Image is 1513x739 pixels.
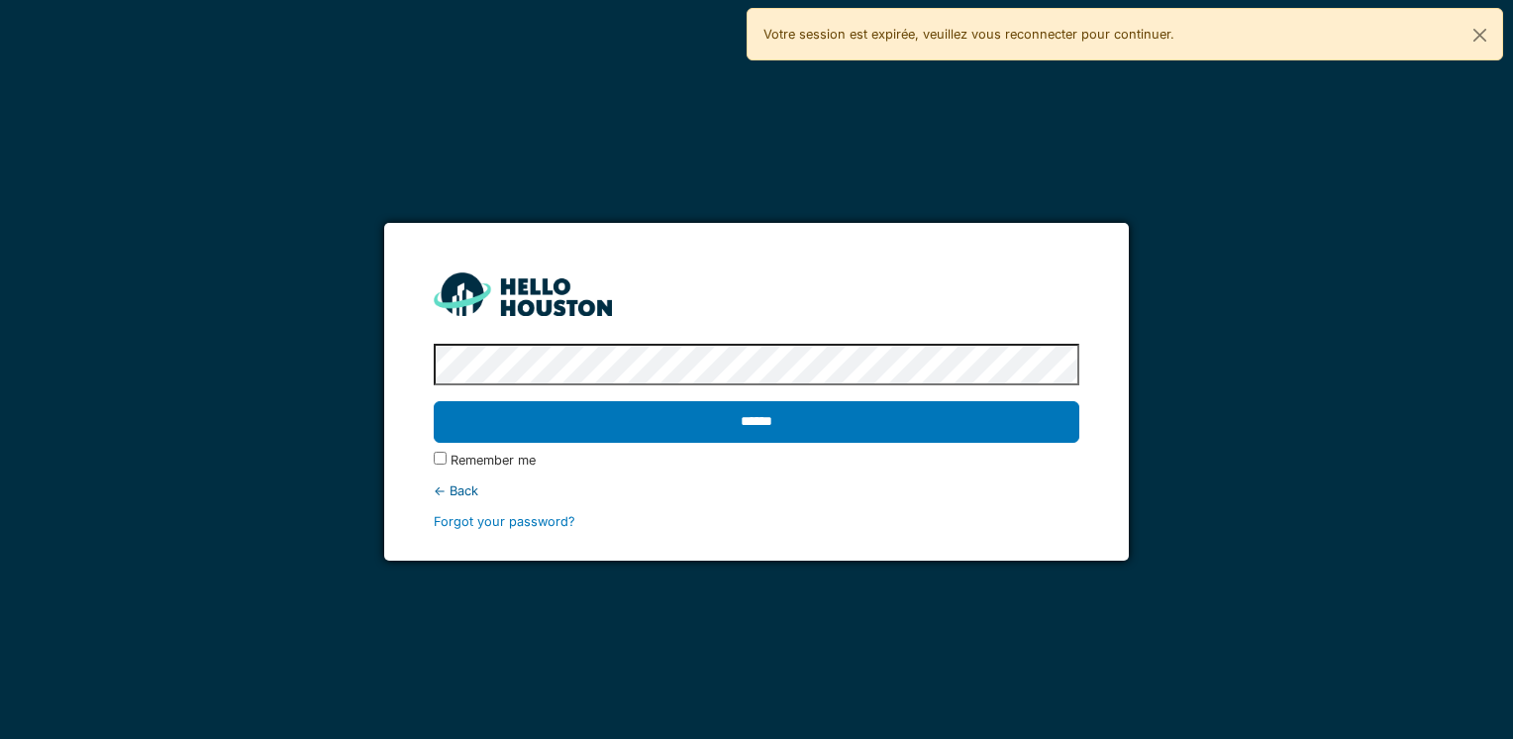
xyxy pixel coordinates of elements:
a: Forgot your password? [434,514,575,529]
button: Close [1458,9,1502,61]
div: ← Back [434,481,1078,500]
label: Remember me [451,451,536,470]
img: HH_line-BYnF2_Hg.png [434,272,612,315]
div: Votre session est expirée, veuillez vous reconnecter pour continuer. [747,8,1503,60]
